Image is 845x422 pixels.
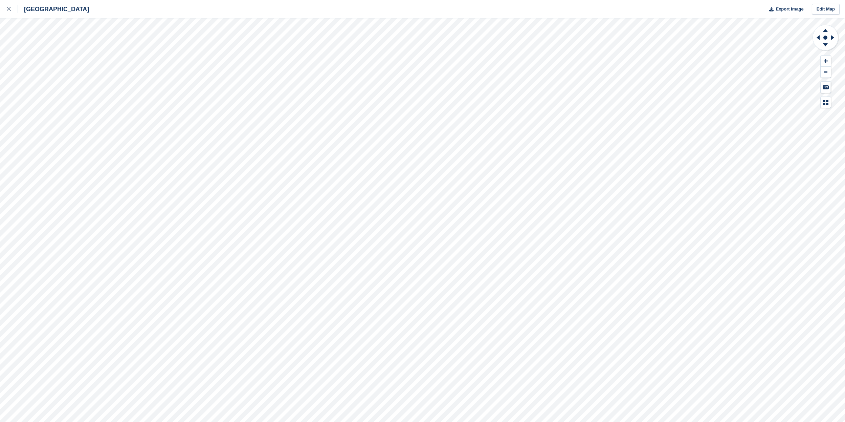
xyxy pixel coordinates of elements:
[821,56,831,67] button: Zoom In
[821,97,831,108] button: Map Legend
[765,4,804,15] button: Export Image
[821,67,831,78] button: Zoom Out
[821,82,831,93] button: Keyboard Shortcuts
[18,5,89,13] div: [GEOGRAPHIC_DATA]
[812,4,840,15] a: Edit Map
[776,6,803,13] span: Export Image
